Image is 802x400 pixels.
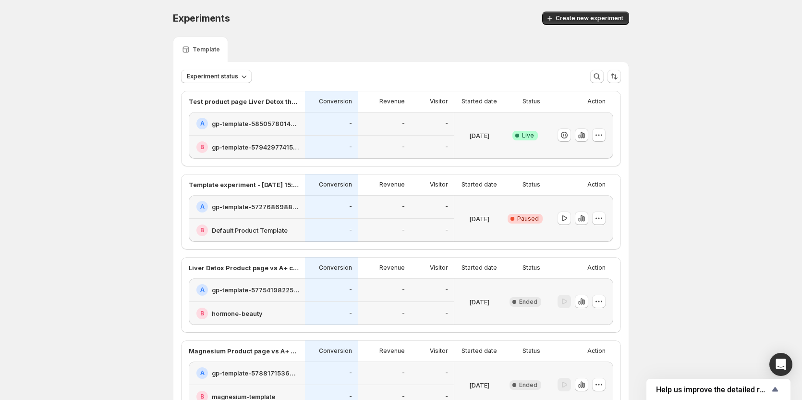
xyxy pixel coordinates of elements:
[349,120,352,127] p: -
[189,97,299,106] p: Test product page Liver Detox tháng 9
[517,215,539,223] span: Paused
[462,347,497,355] p: Started date
[212,285,299,295] h2: gp-template-577541982251910075
[587,264,606,272] p: Action
[462,98,497,105] p: Started date
[556,14,623,22] span: Create new experiment
[319,181,352,188] p: Conversion
[656,384,781,395] button: Show survey - Help us improve the detailed report for A/B campaigns
[462,264,497,272] p: Started date
[181,70,252,83] button: Experiment status
[379,181,405,188] p: Revenue
[349,203,352,211] p: -
[200,120,205,127] h2: A
[445,286,448,294] p: -
[319,98,352,105] p: Conversion
[445,143,448,151] p: -
[587,181,606,188] p: Action
[430,347,448,355] p: Visitor
[519,298,537,306] span: Ended
[212,202,299,212] h2: gp-template-572768698859782983
[523,98,540,105] p: Status
[587,347,606,355] p: Action
[319,347,352,355] p: Conversion
[173,12,230,24] span: Experiments
[430,98,448,105] p: Visitor
[193,46,220,53] p: Template
[349,369,352,377] p: -
[445,120,448,127] p: -
[402,286,405,294] p: -
[469,214,489,224] p: [DATE]
[212,225,288,235] h2: Default Product Template
[379,347,405,355] p: Revenue
[608,70,621,83] button: Sort the results
[319,264,352,272] p: Conversion
[349,286,352,294] p: -
[402,226,405,234] p: -
[349,310,352,317] p: -
[469,297,489,307] p: [DATE]
[522,132,534,139] span: Live
[200,286,205,294] h2: A
[349,143,352,151] p: -
[445,369,448,377] p: -
[379,264,405,272] p: Revenue
[187,73,238,80] span: Experiment status
[656,385,769,394] span: Help us improve the detailed report for A/B campaigns
[189,263,299,273] p: Liver Detox Product page vs A+ content
[519,381,537,389] span: Ended
[212,142,299,152] h2: gp-template-579429774158463769
[379,98,405,105] p: Revenue
[402,369,405,377] p: -
[523,347,540,355] p: Status
[200,310,204,317] h2: B
[523,181,540,188] p: Status
[212,309,263,318] h2: hormone-beauty
[200,226,204,234] h2: B
[430,181,448,188] p: Visitor
[189,180,299,189] p: Template experiment - [DATE] 15:36:04
[445,310,448,317] p: -
[402,310,405,317] p: -
[523,264,540,272] p: Status
[587,98,606,105] p: Action
[212,119,299,128] h2: gp-template-585057801408086875
[445,203,448,211] p: -
[200,369,205,377] h2: A
[189,346,299,356] p: Magnesium Product page vs A+ content
[212,368,299,378] h2: gp-template-578817153696793473
[402,143,405,151] p: -
[200,203,205,211] h2: A
[200,143,204,151] h2: B
[402,203,405,211] p: -
[469,380,489,390] p: [DATE]
[542,12,629,25] button: Create new experiment
[430,264,448,272] p: Visitor
[462,181,497,188] p: Started date
[402,120,405,127] p: -
[769,353,792,376] div: Open Intercom Messenger
[445,226,448,234] p: -
[349,226,352,234] p: -
[469,131,489,140] p: [DATE]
